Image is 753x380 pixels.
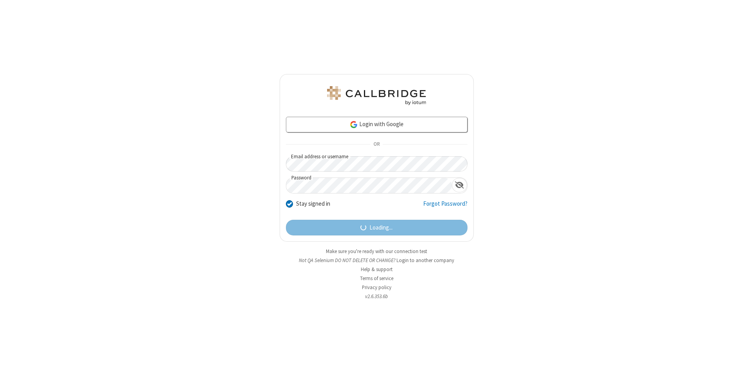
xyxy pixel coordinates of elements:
span: OR [370,139,383,150]
span: Loading... [369,223,393,232]
img: google-icon.png [349,120,358,129]
a: Login with Google [286,117,467,132]
div: Show password [452,178,467,192]
a: Forgot Password? [423,199,467,214]
label: Stay signed in [296,199,330,208]
input: Password [286,178,452,193]
li: Not QA Selenium DO NOT DELETE OR CHANGE? [280,257,474,264]
li: v2.6.353.6b [280,293,474,300]
a: Make sure you're ready with our connection test [326,248,427,255]
button: Loading... [286,220,467,235]
a: Help & support [361,266,393,273]
input: Email address or username [286,156,467,172]
img: QA Selenium DO NOT DELETE OR CHANGE [326,86,427,105]
a: Terms of service [360,275,393,282]
button: Login to another company [397,257,454,264]
a: Privacy policy [362,284,391,291]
